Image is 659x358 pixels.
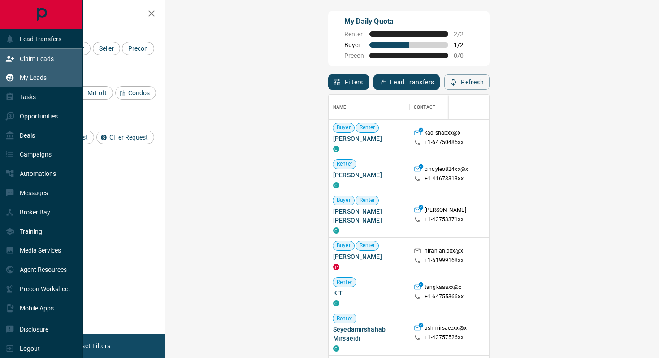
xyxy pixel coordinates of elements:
[425,175,464,183] p: +1- 41673313xx
[329,95,409,120] div: Name
[125,45,151,52] span: Precon
[344,16,473,27] p: My Daily Quota
[425,166,468,175] p: cindyleo824xx@x
[333,315,356,323] span: Renter
[122,42,154,55] div: Precon
[333,325,405,343] span: Seyedamirshahab Mirsaeidi
[425,293,464,301] p: +1- 64755366xx
[356,196,379,204] span: Renter
[454,31,473,38] span: 2 / 2
[425,216,464,223] p: +1- 43753371xx
[344,31,364,38] span: Renter
[106,134,151,141] span: Offer Request
[333,252,405,261] span: [PERSON_NAME]
[29,9,156,20] h2: Filters
[68,338,116,354] button: Reset Filters
[425,257,464,264] p: +1- 51999168xx
[333,124,354,131] span: Buyer
[115,86,156,100] div: Condos
[333,134,405,143] span: [PERSON_NAME]
[333,264,339,270] div: property.ca
[333,95,347,120] div: Name
[409,95,481,120] div: Contact
[333,227,339,234] div: condos.ca
[333,207,405,225] span: [PERSON_NAME] [PERSON_NAME]
[373,74,440,90] button: Lead Transfers
[425,334,464,341] p: +1- 43757526xx
[454,52,473,59] span: 0 / 0
[96,131,154,144] div: Offer Request
[333,300,339,306] div: condos.ca
[454,41,473,48] span: 1 / 2
[344,41,364,48] span: Buyer
[333,160,356,168] span: Renter
[333,279,356,286] span: Renter
[333,288,405,297] span: K T
[425,324,467,334] p: ashmirsaeexx@x
[356,124,379,131] span: Renter
[356,242,379,249] span: Renter
[425,129,461,139] p: kadishabxx@x
[84,89,110,96] span: MrLoft
[96,45,117,52] span: Seller
[93,42,120,55] div: Seller
[425,247,463,257] p: niranjan.dxx@x
[425,206,466,216] p: [PERSON_NAME]
[333,170,405,179] span: [PERSON_NAME]
[344,52,364,59] span: Precon
[425,284,462,293] p: tangkaaaxx@x
[414,95,435,120] div: Contact
[333,146,339,152] div: condos.ca
[333,196,354,204] span: Buyer
[74,86,113,100] div: MrLoft
[333,242,354,249] span: Buyer
[328,74,369,90] button: Filters
[333,345,339,352] div: condos.ca
[425,139,464,146] p: +1- 64750485xx
[444,74,490,90] button: Refresh
[125,89,153,96] span: Condos
[333,182,339,188] div: condos.ca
